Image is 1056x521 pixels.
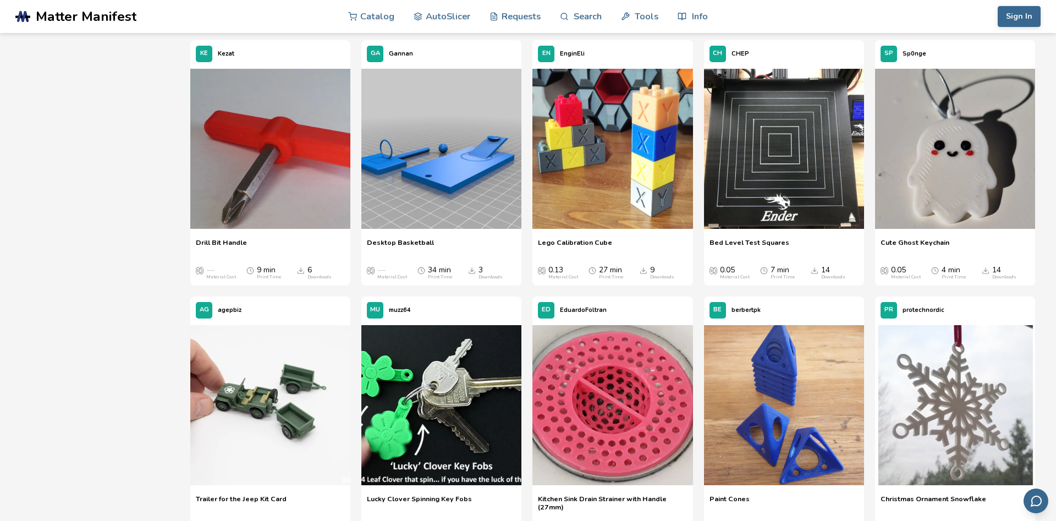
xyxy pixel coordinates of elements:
div: 9 [650,266,674,280]
p: Sp0nge [903,48,926,59]
div: Print Time [942,275,966,280]
div: 4 min [942,266,966,280]
div: Print Time [771,275,795,280]
span: Downloads [640,266,647,275]
span: CH [713,50,722,57]
a: Desktop Basketball [367,238,434,255]
a: Drill Bit Handle [196,238,247,255]
span: Downloads [297,266,305,275]
div: 0.13 [548,266,578,280]
p: Gannan [389,48,413,59]
span: — [377,266,385,275]
span: MU [370,306,380,314]
span: Downloads [982,266,989,275]
span: Average Print Time [931,266,939,275]
div: 34 min [428,266,452,280]
div: Print Time [257,275,281,280]
div: 3 [479,266,503,280]
span: EN [542,50,551,57]
div: 14 [821,266,845,280]
span: Average Cost [367,266,375,275]
span: Average Cost [538,266,546,275]
a: Lucky Clover Spinning Key Fobs [367,495,472,511]
span: ED [542,306,551,314]
p: CHEP [732,48,749,59]
div: Downloads [479,275,503,280]
a: Cute Ghost Keychain [881,238,949,255]
span: Average Print Time [417,266,425,275]
div: Material Cost [548,275,578,280]
a: Paint Cones [710,495,750,511]
div: Downloads [307,275,332,280]
span: Average Print Time [760,266,768,275]
div: 27 min [599,266,623,280]
a: Kitchen Sink Drain Strainer with Handle (27mm) [538,495,687,511]
span: Matter Manifest [36,9,136,24]
div: 6 [307,266,332,280]
span: Average Cost [881,266,888,275]
div: Downloads [650,275,674,280]
span: PR [884,306,893,314]
span: GA [371,50,380,57]
div: Downloads [821,275,845,280]
span: Average Print Time [588,266,596,275]
div: Print Time [428,275,452,280]
div: Downloads [992,275,1016,280]
span: Downloads [468,266,476,275]
div: Print Time [599,275,623,280]
div: Material Cost [206,275,236,280]
a: Bed Level Test Squares [710,238,789,255]
span: Downloads [811,266,818,275]
div: 0.05 [891,266,921,280]
div: Material Cost [377,275,407,280]
button: Send feedback via email [1024,489,1048,513]
span: KE [200,50,208,57]
span: BE [713,306,722,314]
div: Material Cost [720,275,750,280]
span: AG [200,306,209,314]
button: Sign In [998,6,1041,27]
div: 7 min [771,266,795,280]
p: agepbiz [218,304,241,316]
div: 9 min [257,266,281,280]
p: protechnordic [903,304,944,316]
a: Christmas Ornament Snowflake [881,495,986,511]
span: Average Cost [196,266,204,275]
span: SP [884,50,893,57]
p: berbertpk [732,304,761,316]
p: EnginEli [560,48,585,59]
span: Average Print Time [246,266,254,275]
span: Average Cost [710,266,717,275]
div: 14 [992,266,1016,280]
div: Material Cost [891,275,921,280]
p: muzz64 [389,304,411,316]
a: Lego Calibration Cube [538,238,612,255]
p: Kezat [218,48,234,59]
div: 0.05 [720,266,750,280]
a: Trailer for the Jeep Kit Card [196,495,287,511]
p: EduardoFoltran [560,304,607,316]
span: — [206,266,214,275]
